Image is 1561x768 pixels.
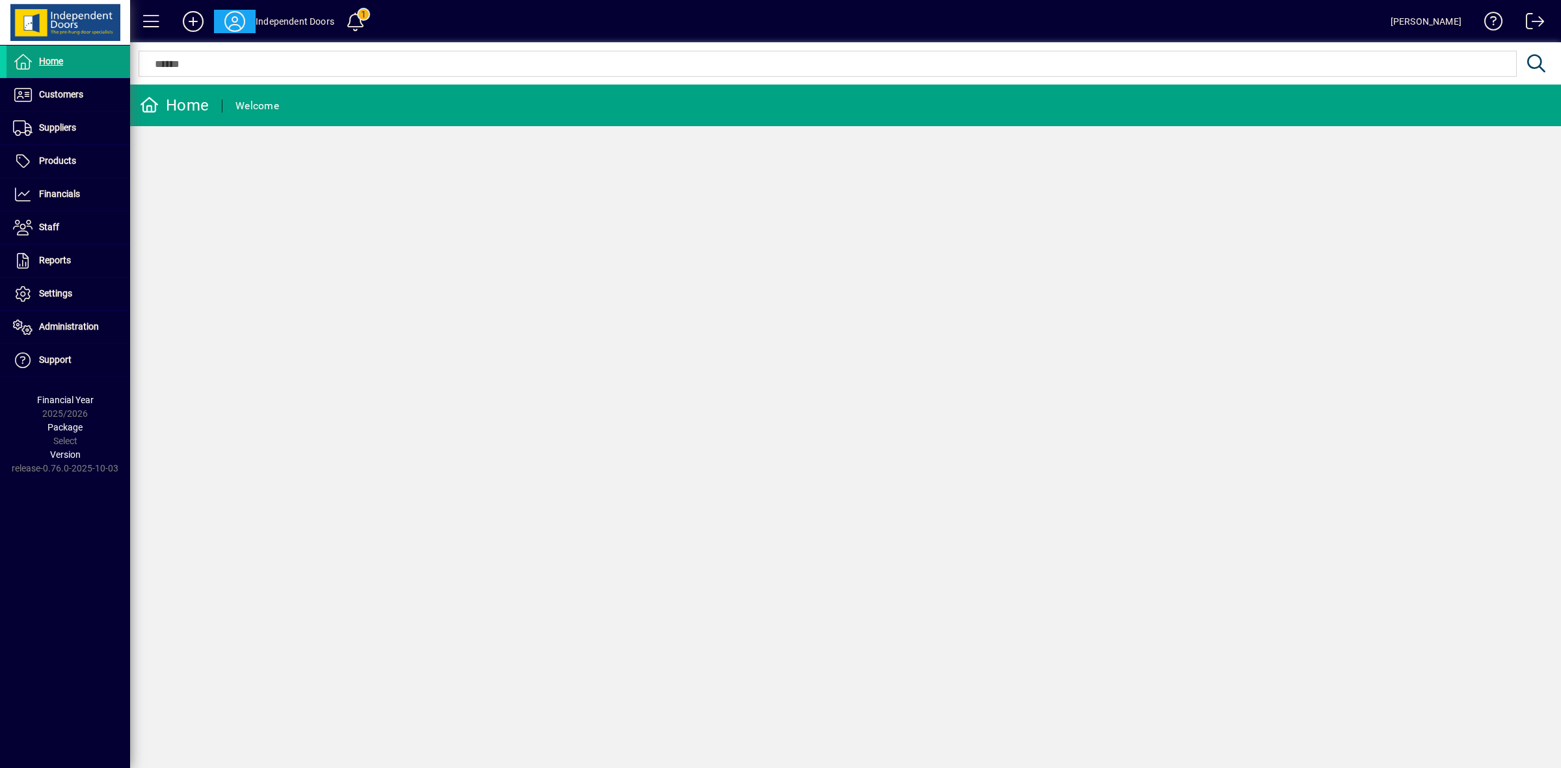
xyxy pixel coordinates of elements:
a: Products [7,145,130,178]
span: Support [39,354,72,365]
a: Logout [1516,3,1545,45]
div: Home [140,95,209,116]
a: Knowledge Base [1474,3,1503,45]
div: [PERSON_NAME] [1391,11,1461,32]
span: Package [47,422,83,432]
a: Support [7,344,130,377]
span: Version [50,449,81,460]
span: Reports [39,255,71,265]
span: Administration [39,321,99,332]
span: Staff [39,222,59,232]
a: Settings [7,278,130,310]
a: Suppliers [7,112,130,144]
a: Reports [7,245,130,277]
a: Staff [7,211,130,244]
span: Financial Year [37,395,94,405]
div: Independent Doors [256,11,334,32]
span: Home [39,56,63,66]
button: Profile [214,10,256,33]
span: Customers [39,89,83,99]
a: Financials [7,178,130,211]
a: Customers [7,79,130,111]
a: Administration [7,311,130,343]
span: Settings [39,288,72,298]
span: Suppliers [39,122,76,133]
span: Products [39,155,76,166]
span: Financials [39,189,80,199]
button: Add [172,10,214,33]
